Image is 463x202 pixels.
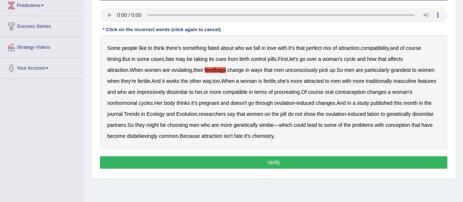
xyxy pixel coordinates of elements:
b: that [236,111,245,117]
b: woman [240,78,257,84]
b: her [195,89,202,95]
b: about [220,45,233,51]
b: First [278,56,288,62]
b: that [264,67,272,73]
b: some [137,56,149,62]
b: more [209,89,221,95]
b: So [127,122,134,128]
b: particularly [365,67,389,73]
b: changes [367,89,387,95]
b: to [381,111,385,117]
b: similar [259,122,274,128]
b: cues [216,56,227,62]
a: Success Stories [0,16,84,34]
b: When [130,67,143,73]
b: features [418,78,436,84]
b: change [227,67,244,73]
b: induced [296,100,314,106]
b: ovulation [274,100,295,106]
b: Because [180,133,199,139]
b: they [135,122,145,128]
b: of [333,45,337,51]
b: are [356,67,363,73]
b: men [189,122,199,128]
b: women [247,111,263,117]
b: of [338,122,342,128]
b: common [159,133,179,139]
b: Of [301,89,307,95]
b: And [337,100,346,106]
b: we [246,45,252,51]
b: grandest [391,67,410,73]
b: to [318,122,323,128]
b: course [308,89,324,95]
b: there's [166,45,181,51]
b: procreating [274,89,300,95]
b: So [337,67,343,73]
b: are [163,67,170,73]
b: in [141,111,145,117]
b: Some [107,45,121,51]
b: attracted [304,78,324,84]
b: ways [251,67,262,73]
b: men [331,78,341,84]
b: that [378,56,386,62]
b: way [202,78,211,84]
b: say [227,111,235,117]
b: attraction [338,45,359,51]
b: to [325,78,329,84]
a: Strategy Videos [0,37,84,55]
b: works [166,78,180,84]
b: may [176,56,185,62]
b: are [128,89,135,95]
b: that [411,122,420,128]
b: cycles [139,100,153,106]
b: compatible [223,89,247,95]
b: mix [323,45,331,51]
b: their [193,67,203,73]
b: be [187,56,193,62]
b: Trends [124,111,140,117]
b: problems [352,122,373,128]
b: show [303,111,315,117]
b: It's [288,45,295,51]
b: woman's [322,56,343,62]
b: the [272,111,279,117]
b: nonhormonal [107,100,137,106]
b: of [268,89,273,95]
b: through [255,100,273,106]
b: pill [280,111,286,117]
b: and [107,89,116,95]
b: this [394,100,402,106]
b: oral [325,89,333,95]
b: who [117,89,127,95]
b: disbelievingly [127,133,157,139]
b: compatibility [361,45,389,51]
b: something [183,45,206,51]
b: that [296,45,305,51]
b: ovulation [325,111,346,117]
b: more [353,78,365,84]
b: when [107,78,119,84]
b: are [212,122,219,128]
b: with [342,78,351,84]
b: the [424,100,431,106]
b: more [220,122,232,128]
b: affects [388,56,403,62]
b: she's [277,78,289,84]
b: genetically [234,122,258,128]
b: some [324,122,336,128]
b: ovulating [171,67,192,73]
b: conception [385,122,410,128]
b: unconsciously [285,67,317,73]
b: might [146,122,159,128]
b: go [300,56,306,62]
b: they're [121,78,136,84]
b: traditionally [366,78,392,84]
b: go [248,100,254,106]
b: pregnant [199,100,219,106]
b: pills [268,56,276,62]
b: chemistry [252,133,273,139]
b: choosing [167,122,188,128]
b: and [166,111,175,117]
